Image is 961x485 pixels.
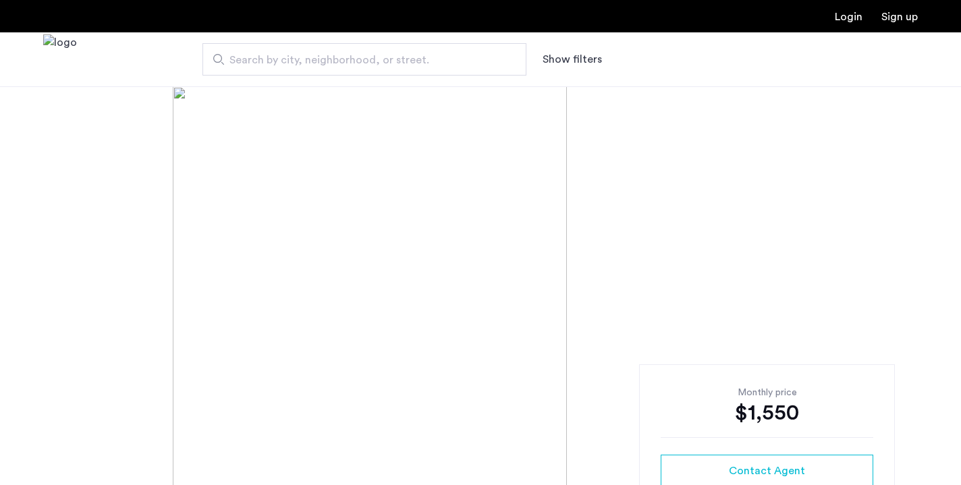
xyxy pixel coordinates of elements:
button: Show or hide filters [543,51,602,67]
span: Search by city, neighborhood, or street. [229,52,489,68]
img: logo [43,34,77,85]
div: Monthly price [661,386,873,399]
a: Cazamio Logo [43,34,77,85]
a: Login [835,11,862,22]
span: Contact Agent [729,463,805,479]
a: Registration [881,11,918,22]
input: Apartment Search [202,43,526,76]
div: $1,550 [661,399,873,426]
